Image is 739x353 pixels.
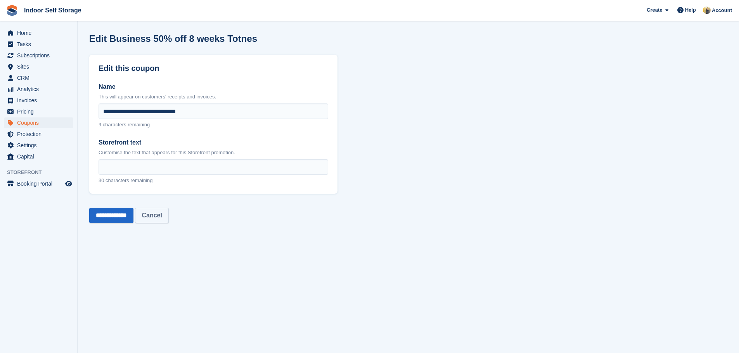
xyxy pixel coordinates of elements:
[99,149,328,157] p: Customise the text that appears for this Storefront promotion.
[712,7,732,14] span: Account
[17,84,64,95] span: Analytics
[106,177,152,183] span: characters remaining
[135,208,168,223] a: Cancel
[17,140,64,151] span: Settings
[4,28,73,38] a: menu
[89,33,257,44] h1: Edit Business 50% off 8 weeks Totnes
[103,122,150,127] span: characters remaining
[4,72,73,83] a: menu
[99,122,101,127] span: 9
[17,28,64,38] span: Home
[4,61,73,72] a: menu
[99,177,104,183] span: 30
[17,151,64,162] span: Capital
[99,93,328,101] p: This will appear on customers' receipts and invoices.
[99,64,328,73] h2: Edit this coupon
[4,117,73,128] a: menu
[4,106,73,117] a: menu
[99,138,328,147] label: Storefront text
[4,178,73,189] a: menu
[703,6,711,14] img: Jo Moon
[4,84,73,95] a: menu
[17,72,64,83] span: CRM
[17,95,64,106] span: Invoices
[4,140,73,151] a: menu
[6,5,18,16] img: stora-icon-8386f47178a22dfd0bd8f6a31ec36ba5ce8667c1dd55bd0f319d3a0aa187defe.svg
[17,106,64,117] span: Pricing
[7,169,77,176] span: Storefront
[17,117,64,128] span: Coupons
[17,61,64,72] span: Sites
[4,95,73,106] a: menu
[4,50,73,61] a: menu
[685,6,696,14] span: Help
[64,179,73,188] a: Preview store
[17,39,64,50] span: Tasks
[17,129,64,139] span: Protection
[4,39,73,50] a: menu
[4,129,73,139] a: menu
[4,151,73,162] a: menu
[21,4,85,17] a: Indoor Self Storage
[17,50,64,61] span: Subscriptions
[647,6,662,14] span: Create
[17,178,64,189] span: Booking Portal
[99,82,328,91] label: Name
